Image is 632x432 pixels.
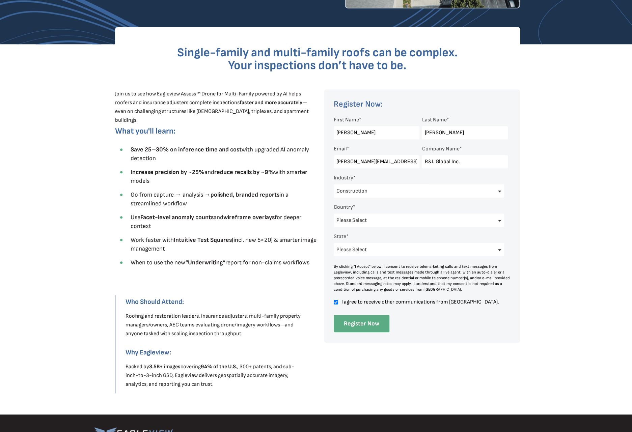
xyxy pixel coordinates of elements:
strong: 3.5B+ images [149,363,181,370]
strong: Intuitive Test Squares [174,236,232,243]
span: Backed by covering , 300+ patents, and sub-inch-to-3-inch GSD, Eagleview delivers geospatially ac... [126,363,294,387]
span: Company Name [422,146,459,152]
strong: Why Eagleview: [126,348,171,356]
input: Register Now [334,315,389,332]
span: Go from capture → analysis → in a streamlined workflow [131,191,288,207]
span: Industry [334,175,353,181]
strong: “Underwriting” [185,259,225,266]
span: First Name [334,117,359,123]
input: I agree to receive other communications from [GEOGRAPHIC_DATA]. [334,299,338,305]
strong: Who Should Attend: [126,298,184,306]
span: with upgraded AI anomaly detection [131,146,309,162]
span: Email [334,146,347,152]
div: By clicking "I Accept" below, I consent to receive telemarketing calls and text messages from Eag... [334,264,511,292]
strong: Facet-level anomaly counts [140,214,214,221]
strong: Increase precision by ~25% [131,169,204,176]
span: Your inspections don’t have to be. [228,58,407,73]
span: Register Now: [334,99,383,109]
span: Single-family and multi-family roofs can be complex. [177,46,458,60]
span: When to use the new report for non-claims workflows [131,259,309,266]
span: and with smarter models [131,169,307,184]
span: Country [334,204,353,210]
span: What you'll learn: [115,126,175,136]
span: Work faster with (incl. new 5×20) & smarter image management [131,236,317,252]
strong: reduce recalls by ~9% [214,169,274,176]
strong: faster and more accurately [240,99,302,106]
strong: 94% of the U.S. [201,363,237,370]
span: Join us to see how Eagleview Assess™ Drone for Multi-Family powered by AI helps roofers and insur... [115,91,309,123]
strong: polished, branded reports [211,191,279,198]
span: State [334,233,346,240]
span: Last Name [422,117,446,123]
strong: Save 25–30% on inference time and cost [131,146,242,153]
span: I agree to receive other communications from [GEOGRAPHIC_DATA]. [340,299,508,305]
strong: wireframe overlays [223,214,275,221]
span: Roofing and restoration leaders, insurance adjusters, multi-family property managers/owners, AEC ... [126,313,301,337]
span: Use and for deeper context [131,214,301,230]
